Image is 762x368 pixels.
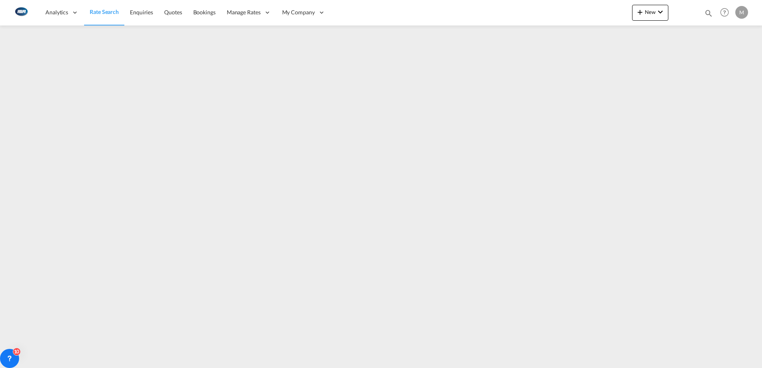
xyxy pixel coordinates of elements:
[704,9,713,18] md-icon: icon-magnify
[12,4,30,22] img: 1aa151c0c08011ec8d6f413816f9a227.png
[282,8,315,16] span: My Company
[635,7,645,17] md-icon: icon-plus 400-fg
[90,8,119,15] span: Rate Search
[632,5,668,21] button: icon-plus 400-fgNewicon-chevron-down
[227,8,261,16] span: Manage Rates
[718,6,735,20] div: Help
[45,8,68,16] span: Analytics
[656,7,665,17] md-icon: icon-chevron-down
[164,9,182,16] span: Quotes
[718,6,731,19] span: Help
[193,9,216,16] span: Bookings
[735,6,748,19] div: M
[130,9,153,16] span: Enquiries
[704,9,713,21] div: icon-magnify
[635,9,665,15] span: New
